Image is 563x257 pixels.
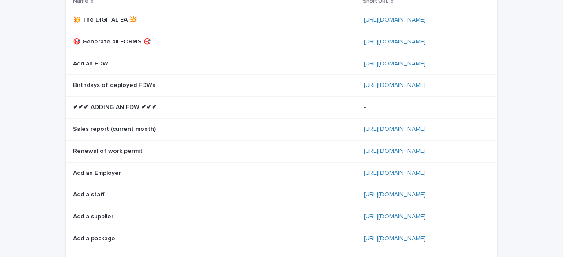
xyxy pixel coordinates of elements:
p: Add a package [73,233,117,243]
a: [URL][DOMAIN_NAME] [364,17,426,23]
tr: Birthdays of deployed FDWsBirthdays of deployed FDWs [URL][DOMAIN_NAME] [66,75,497,97]
tr: 💥 The DIGITAL EA 💥💥 The DIGITAL EA 💥 [URL][DOMAIN_NAME] [66,9,497,31]
a: [URL][DOMAIN_NAME] [364,126,426,132]
tr: Add an FDWAdd an FDW [URL][DOMAIN_NAME] [66,53,497,75]
a: [URL][DOMAIN_NAME] [364,214,426,220]
tr: Sales report (current month)Sales report (current month) [URL][DOMAIN_NAME] [66,118,497,140]
p: Renewal of work permit [73,146,144,155]
a: [URL][DOMAIN_NAME] [364,235,426,242]
p: Add a supplier [73,211,115,221]
a: [URL][DOMAIN_NAME] [364,39,426,45]
p: ✔✔✔ ADDING AN FDW ✔✔✔ [73,102,159,111]
a: [URL][DOMAIN_NAME] [364,61,426,67]
tr: Add a packageAdd a package [URL][DOMAIN_NAME] [66,228,497,250]
tr: ✔✔✔ ADDING AN FDW ✔✔✔✔✔✔ ADDING AN FDW ✔✔✔ -- [66,97,497,119]
p: 🎯 Generate all FORMS 🎯 [73,36,153,46]
a: [URL][DOMAIN_NAME] [364,148,426,154]
p: Add an FDW [73,58,110,68]
p: Birthdays of deployed FDWs [73,80,157,89]
tr: Add a supplierAdd a supplier [URL][DOMAIN_NAME] [66,206,497,228]
p: 💥 The DIGITAL EA 💥 [73,14,139,24]
a: [URL][DOMAIN_NAME] [364,192,426,198]
p: Sales report (current month) [73,124,157,133]
p: Add a staff [73,189,106,199]
tr: Add an EmployerAdd an Employer [URL][DOMAIN_NAME] [66,162,497,184]
a: [URL][DOMAIN_NAME] [364,170,426,176]
p: - [364,102,367,111]
p: Add an Employer [73,168,123,177]
a: [URL][DOMAIN_NAME] [364,82,426,88]
tr: Renewal of work permitRenewal of work permit [URL][DOMAIN_NAME] [66,140,497,162]
tr: 🎯 Generate all FORMS 🎯🎯 Generate all FORMS 🎯 [URL][DOMAIN_NAME] [66,31,497,53]
tr: Add a staffAdd a staff [URL][DOMAIN_NAME] [66,184,497,206]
